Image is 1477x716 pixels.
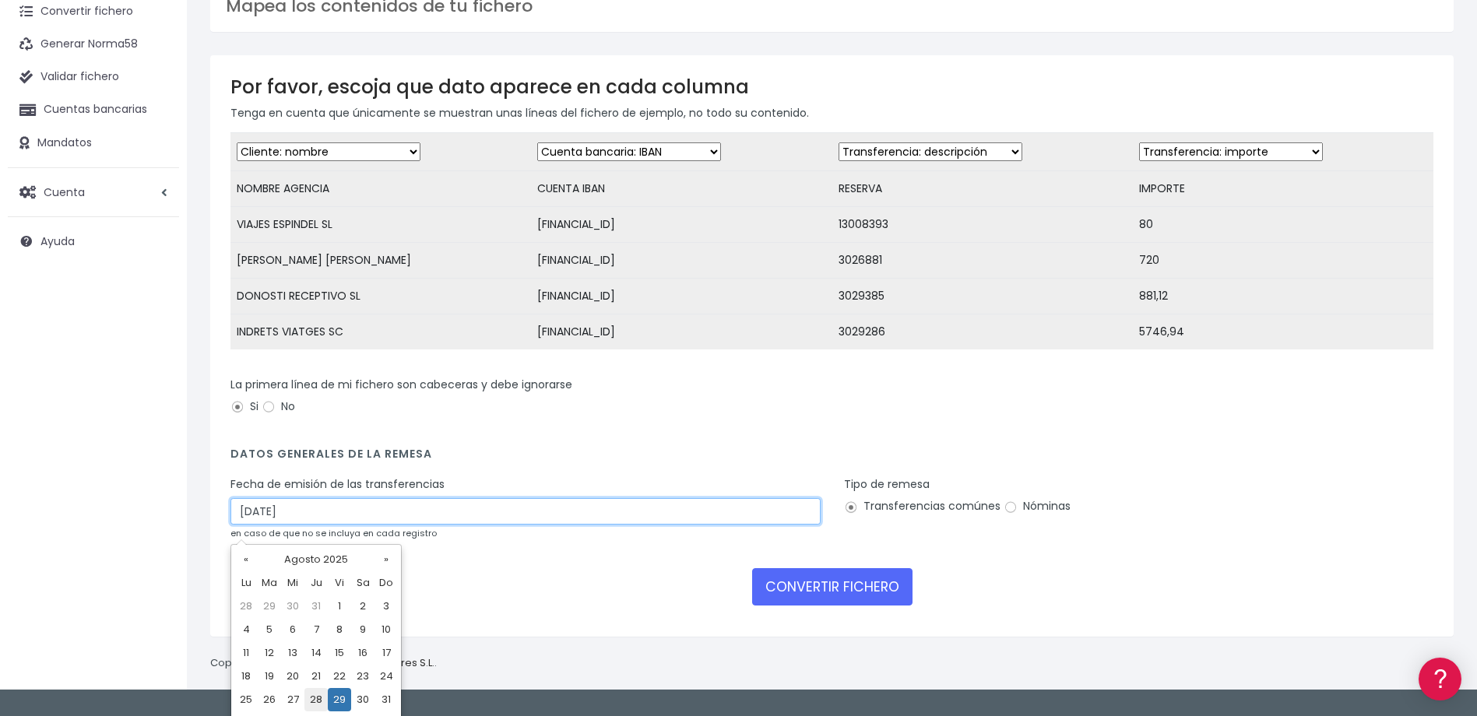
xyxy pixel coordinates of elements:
span: Ayuda [40,233,75,249]
td: 17 [375,641,398,665]
td: 14 [304,641,328,665]
td: [FINANCIAL_ID] [531,243,832,279]
div: Facturación [16,309,296,324]
label: Tipo de remesa [844,476,930,493]
a: Cuentas bancarias [8,93,179,126]
td: 80 [1133,207,1433,243]
td: 28 [304,688,328,711]
td: [PERSON_NAME] [PERSON_NAME] [230,243,531,279]
td: 16 [351,641,375,665]
h4: Datos generales de la remesa [230,447,1433,469]
label: La primera línea de mi fichero son cabeceras y debe ignorarse [230,377,572,393]
td: RESERVA [832,171,1133,207]
th: Lu [234,571,258,595]
p: Tenga en cuenta que únicamente se muestran unas líneas del fichero de ejemplo, no todo su contenido. [230,104,1433,121]
td: 28 [234,595,258,618]
button: Contáctanos [16,416,296,444]
td: 22 [328,665,351,688]
td: 23 [351,665,375,688]
label: Fecha de emisión de las transferencias [230,476,445,493]
div: Programadores [16,374,296,388]
th: Mi [281,571,304,595]
a: API [16,398,296,422]
a: POWERED BY ENCHANT [214,448,300,463]
td: 2 [351,595,375,618]
small: en caso de que no se incluya en cada registro [230,527,437,539]
td: CUENTA IBAN [531,171,832,207]
td: [FINANCIAL_ID] [531,279,832,314]
a: Ayuda [8,225,179,258]
label: Transferencias comúnes [844,498,1000,514]
th: Agosto 2025 [258,548,375,571]
td: 15 [328,641,351,665]
td: 8 [328,618,351,641]
td: 24 [375,665,398,688]
td: IMPORTE [1133,171,1433,207]
a: Videotutoriales [16,245,296,269]
td: 720 [1133,243,1433,279]
p: Copyright © 2025 . [210,655,437,672]
th: Ju [304,571,328,595]
td: 13 [281,641,304,665]
td: 27 [281,688,304,711]
th: » [375,548,398,571]
td: DONOSTI RECEPTIVO SL [230,279,531,314]
label: No [262,398,295,415]
td: 19 [258,665,281,688]
td: 21 [304,665,328,688]
label: Nóminas [1004,498,1071,514]
a: Problemas habituales [16,221,296,245]
td: 13008393 [832,207,1133,243]
td: 26 [258,688,281,711]
td: 5 [258,618,281,641]
td: 6 [281,618,304,641]
td: 5746,94 [1133,314,1433,350]
td: 25 [234,688,258,711]
a: Información general [16,132,296,156]
td: 881,12 [1133,279,1433,314]
th: Ma [258,571,281,595]
td: 1 [328,595,351,618]
th: Sa [351,571,375,595]
td: 12 [258,641,281,665]
div: Convertir ficheros [16,172,296,187]
td: 3026881 [832,243,1133,279]
td: 3029286 [832,314,1133,350]
td: [FINANCIAL_ID] [531,314,832,350]
th: Do [375,571,398,595]
td: [FINANCIAL_ID] [531,207,832,243]
a: Validar fichero [8,61,179,93]
span: Cuenta [44,184,85,199]
h3: Por favor, escoja que dato aparece en cada columna [230,75,1433,98]
td: 3 [375,595,398,618]
td: VIAJES ESPINDEL SL [230,207,531,243]
td: 3029385 [832,279,1133,314]
th: Vi [328,571,351,595]
td: 30 [281,595,304,618]
td: 20 [281,665,304,688]
a: Cuenta [8,176,179,209]
td: 31 [375,688,398,711]
a: Mandatos [8,127,179,160]
td: 18 [234,665,258,688]
td: 7 [304,618,328,641]
td: 11 [234,641,258,665]
a: General [16,334,296,358]
td: 10 [375,618,398,641]
div: Información general [16,108,296,123]
td: 29 [258,595,281,618]
td: 9 [351,618,375,641]
a: Formatos [16,197,296,221]
td: 4 [234,618,258,641]
td: NOMBRE AGENCIA [230,171,531,207]
th: « [234,548,258,571]
a: Perfiles de empresas [16,269,296,293]
td: 31 [304,595,328,618]
td: 29 [328,688,351,711]
label: Si [230,398,258,415]
td: INDRETS VIATGES SC [230,314,531,350]
a: Generar Norma58 [8,28,179,61]
button: CONVERTIR FICHERO [752,568,913,605]
td: 30 [351,688,375,711]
